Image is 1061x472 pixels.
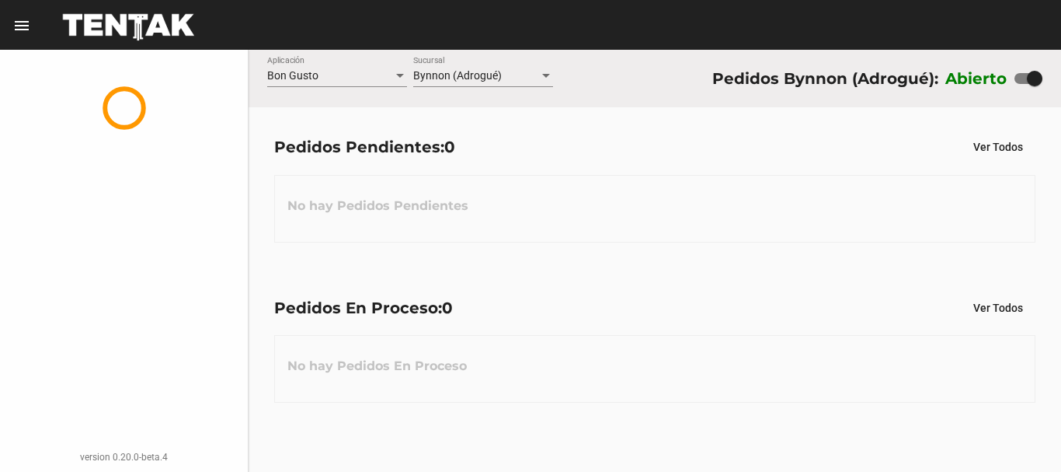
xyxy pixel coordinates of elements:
span: Bynnon (Adrogué) [413,69,502,82]
label: Abierto [945,66,1007,91]
button: Ver Todos [961,294,1035,322]
span: 0 [444,138,455,156]
div: version 0.20.0-beta.4 [12,449,235,465]
span: Bon Gusto [267,69,318,82]
div: Pedidos Pendientes: [274,135,455,159]
h3: No hay Pedidos Pendientes [275,183,481,229]
span: Ver Todos [973,141,1023,153]
span: 0 [442,299,453,317]
div: Pedidos Bynnon (Adrogué): [712,66,938,91]
mat-icon: menu [12,16,31,35]
span: Ver Todos [973,302,1023,314]
button: Ver Todos [961,133,1035,161]
h3: No hay Pedidos En Proceso [275,343,479,390]
div: Pedidos En Proceso: [274,295,453,320]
